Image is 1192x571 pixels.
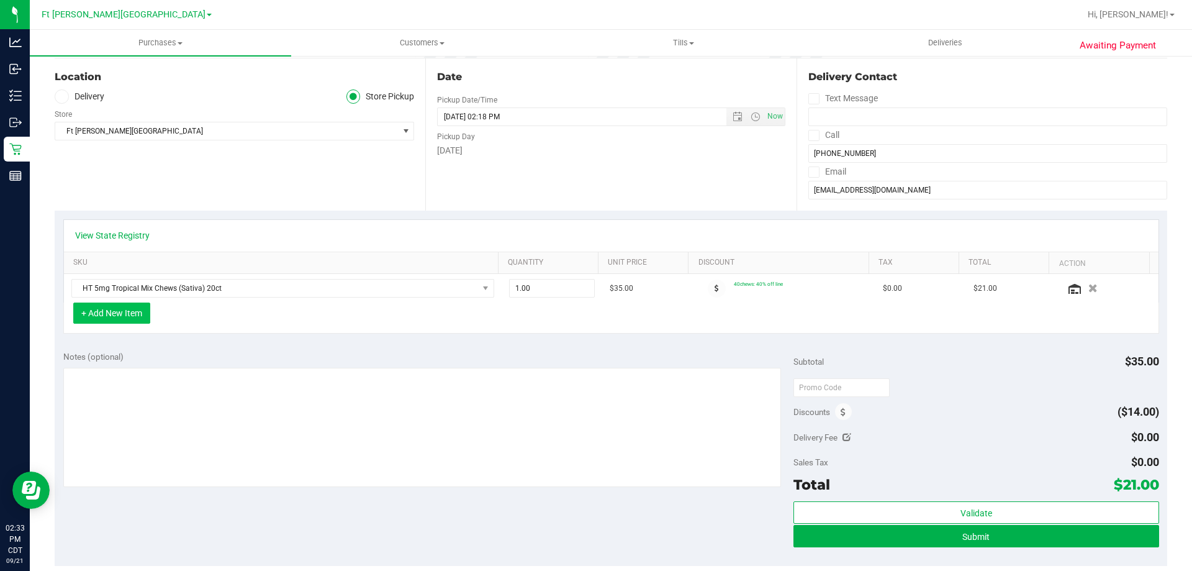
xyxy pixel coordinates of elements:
[878,258,954,268] a: Tax
[398,122,413,140] span: select
[793,501,1158,524] button: Validate
[1125,355,1159,368] span: $35.00
[346,89,415,104] label: Store Pickup
[808,107,1167,126] input: Format: (999) 999-9999
[6,556,24,565] p: 09/21
[437,94,497,106] label: Pickup Date/Time
[1049,252,1149,275] th: Action
[6,523,24,556] p: 02:33 PM CDT
[63,352,124,362] span: Notes (optional)
[9,89,22,102] inline-svg: Inventory
[1131,455,1159,468] span: $0.00
[793,378,890,397] input: Promo Code
[968,258,1044,268] a: Total
[71,279,494,298] span: NO DATA FOUND
[698,258,864,268] a: Discount
[1117,405,1159,418] span: ($14.00)
[55,70,414,85] div: Location
[808,89,878,107] label: Text Message
[960,508,992,518] span: Validate
[73,303,150,324] button: + Add New Item
[793,457,828,467] span: Sales Tax
[744,112,765,122] span: Open the time view
[793,401,830,423] span: Discounts
[962,532,990,542] span: Submit
[437,70,785,85] div: Date
[734,281,783,287] span: 40chews: 40% off line
[726,112,747,122] span: Open the date view
[30,30,291,56] a: Purchases
[808,70,1167,85] div: Delivery Contact
[793,432,838,442] span: Delivery Fee
[55,89,104,104] label: Delivery
[793,476,830,493] span: Total
[9,116,22,129] inline-svg: Outbound
[510,280,595,297] input: 1.00
[610,283,633,295] span: $35.00
[911,37,979,48] span: Deliveries
[42,9,205,20] span: Ft [PERSON_NAME][GEOGRAPHIC_DATA]
[9,36,22,48] inline-svg: Analytics
[1080,39,1156,53] span: Awaiting Payment
[842,433,851,442] i: Edit Delivery Fee
[1131,431,1159,444] span: $0.00
[553,30,814,56] a: Tills
[12,472,50,509] iframe: Resource center
[508,258,594,268] a: Quantity
[608,258,684,268] a: Unit Price
[73,258,494,268] a: SKU
[973,283,997,295] span: $21.00
[75,229,150,242] a: View State Registry
[793,525,1158,547] button: Submit
[808,126,839,144] label: Call
[9,63,22,75] inline-svg: Inbound
[437,144,785,157] div: [DATE]
[808,163,846,181] label: Email
[55,109,72,120] label: Store
[291,30,553,56] a: Customers
[9,170,22,182] inline-svg: Reports
[815,30,1076,56] a: Deliveries
[30,37,291,48] span: Purchases
[292,37,552,48] span: Customers
[808,144,1167,163] input: Format: (999) 999-9999
[793,357,824,367] span: Subtotal
[437,131,475,142] label: Pickup Day
[72,280,478,297] span: HT 5mg Tropical Mix Chews (Sativa) 20ct
[9,143,22,155] inline-svg: Retail
[553,37,813,48] span: Tills
[764,107,785,126] span: Set Current date
[55,122,398,140] span: Ft [PERSON_NAME][GEOGRAPHIC_DATA]
[883,283,902,295] span: $0.00
[1114,476,1159,493] span: $21.00
[1088,9,1168,19] span: Hi, [PERSON_NAME]!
